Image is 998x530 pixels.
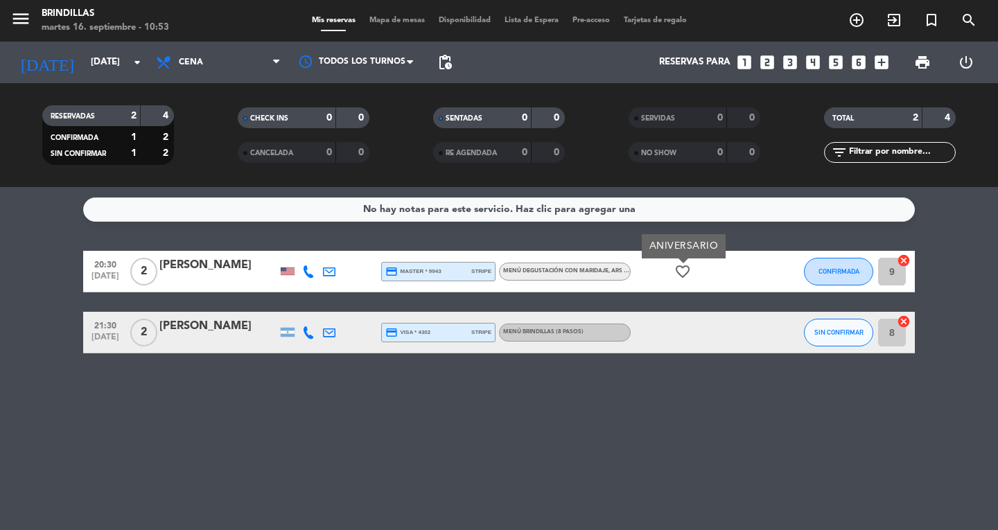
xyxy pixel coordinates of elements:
span: Mapa de mesas [362,17,432,24]
span: stripe [471,328,491,337]
span: Tarjetas de regalo [617,17,694,24]
i: credit_card [385,326,398,339]
strong: 0 [554,148,562,157]
i: arrow_drop_down [129,54,146,71]
span: SENTADAS [446,115,482,122]
span: Mis reservas [305,17,362,24]
i: looks_4 [804,53,822,71]
strong: 2 [913,113,918,123]
i: looks_3 [781,53,799,71]
div: [PERSON_NAME] [159,317,277,335]
i: cancel [897,315,911,328]
button: menu [10,8,31,34]
span: 2 [130,319,157,346]
i: search [961,12,977,28]
span: CONFIRMADA [818,267,859,275]
i: looks_5 [827,53,845,71]
span: Menú Brindillas (8 Pasos) [503,329,584,335]
i: power_settings_new [958,54,974,71]
strong: 0 [358,148,367,157]
span: CHECK INS [250,115,288,122]
strong: 2 [163,132,171,142]
span: [DATE] [88,333,123,348]
i: turned_in_not [923,12,940,28]
span: Cena [179,58,203,67]
span: CONFIRMADA [51,134,98,141]
span: [DATE] [88,272,123,288]
span: 20:30 [88,256,123,272]
i: add_circle_outline [848,12,865,28]
strong: 4 [945,113,953,123]
span: stripe [471,267,491,276]
strong: 2 [131,111,137,121]
strong: 0 [554,113,562,123]
strong: 1 [131,148,137,158]
i: favorite_border [674,263,691,280]
strong: 0 [749,148,758,157]
strong: 0 [522,113,527,123]
span: RESERVADAS [51,113,95,120]
span: NO SHOW [641,150,676,157]
button: CONFIRMADA [804,258,873,285]
strong: 4 [163,111,171,121]
span: CANCELADA [250,150,293,157]
span: visa * 4302 [385,326,430,339]
input: Filtrar por nombre... [848,145,955,160]
strong: 0 [522,148,527,157]
i: [DATE] [10,47,84,78]
i: looks_6 [850,53,868,71]
strong: 2 [163,148,171,158]
strong: 0 [326,148,332,157]
span: TOTAL [832,115,854,122]
i: filter_list [831,144,848,161]
span: Disponibilidad [432,17,498,24]
div: No hay notas para este servicio. Haz clic para agregar una [363,202,636,218]
div: [PERSON_NAME] [159,256,277,274]
i: menu [10,8,31,29]
i: cancel [897,254,911,267]
div: ANIVERSARIO [642,234,726,258]
span: SIN CONFIRMAR [51,150,106,157]
i: looks_two [758,53,776,71]
span: print [914,54,931,71]
strong: 0 [749,113,758,123]
span: , ARS 225.000 [609,268,646,274]
span: RE AGENDADA [446,150,497,157]
div: LOG OUT [944,42,988,83]
span: master * 9943 [385,265,441,278]
strong: 0 [717,113,723,123]
span: SIN CONFIRMAR [814,328,864,336]
span: Reservas para [659,57,730,68]
i: credit_card [385,265,398,278]
span: SERVIDAS [641,115,675,122]
span: Lista de Espera [498,17,566,24]
strong: 1 [131,132,137,142]
span: 2 [130,258,157,285]
i: add_box [873,53,891,71]
div: Brindillas [42,7,169,21]
strong: 0 [326,113,332,123]
button: SIN CONFIRMAR [804,319,873,346]
i: looks_one [735,53,753,71]
span: Pre-acceso [566,17,617,24]
i: exit_to_app [886,12,902,28]
span: Menú Degustación con Maridaje [503,268,646,274]
div: martes 16. septiembre - 10:53 [42,21,169,35]
span: pending_actions [437,54,453,71]
strong: 0 [717,148,723,157]
strong: 0 [358,113,367,123]
span: 21:30 [88,317,123,333]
